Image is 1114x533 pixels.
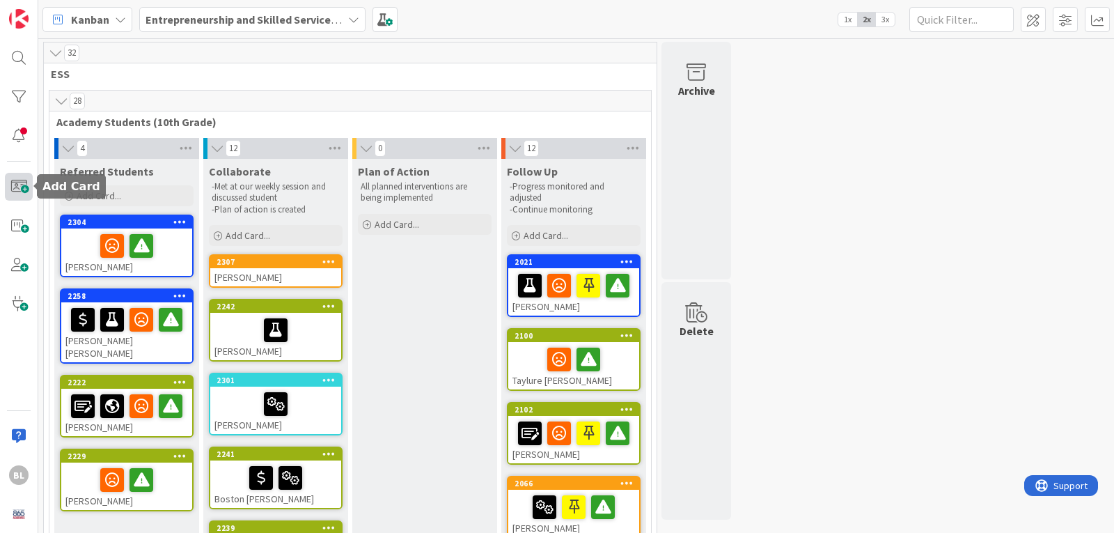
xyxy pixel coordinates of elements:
[210,300,341,360] div: 2242[PERSON_NAME]
[375,140,386,157] span: 0
[210,374,341,434] div: 2301[PERSON_NAME]
[508,330,639,389] div: 2100Taylure [PERSON_NAME]
[510,204,638,215] p: -Continue monitoring
[9,465,29,485] div: BL
[61,450,192,510] div: 2229[PERSON_NAME]
[61,229,192,276] div: [PERSON_NAME]
[361,181,489,204] p: All planned interventions are being implemented
[210,256,341,286] div: 2307[PERSON_NAME]
[210,300,341,313] div: 2242
[61,450,192,463] div: 2229
[61,376,192,436] div: 2222[PERSON_NAME]
[61,216,192,276] div: 2304[PERSON_NAME]
[838,13,857,26] span: 1x
[375,218,419,231] span: Add Card...
[56,115,634,129] span: Academy Students (10th Grade)
[77,140,88,157] span: 4
[210,268,341,286] div: [PERSON_NAME]
[61,302,192,362] div: [PERSON_NAME] [PERSON_NAME]
[515,331,639,341] div: 2100
[146,13,486,26] b: Entrepreneurship and Skilled Services Interventions - [DATE]-[DATE]
[61,290,192,362] div: 2258[PERSON_NAME] [PERSON_NAME]
[508,416,639,463] div: [PERSON_NAME]
[210,256,341,268] div: 2307
[61,376,192,389] div: 2222
[9,9,29,29] img: Visit kanbanzone.com
[61,389,192,436] div: [PERSON_NAME]
[212,204,340,215] p: -Plan of action is created
[680,323,714,339] div: Delete
[358,164,430,178] span: Plan of Action
[524,229,568,242] span: Add Card...
[515,405,639,415] div: 2102
[515,479,639,488] div: 2066
[210,313,341,360] div: [PERSON_NAME]
[226,229,270,242] span: Add Card...
[876,13,895,26] span: 3x
[508,268,639,316] div: [PERSON_NAME]
[508,403,639,416] div: 2102
[507,164,558,178] span: Follow Up
[217,449,341,459] div: 2241
[68,451,192,461] div: 2229
[68,291,192,301] div: 2258
[210,387,341,434] div: [PERSON_NAME]
[71,11,109,28] span: Kanban
[70,93,85,109] span: 28
[68,217,192,227] div: 2304
[42,180,100,193] h5: Add Card
[508,256,639,268] div: 2021
[209,164,271,178] span: Collaborate
[515,257,639,267] div: 2021
[226,140,241,157] span: 12
[217,376,341,385] div: 2301
[508,330,639,342] div: 2100
[678,82,715,99] div: Archive
[212,181,340,204] p: -Met at our weekly session and discussed student
[210,374,341,387] div: 2301
[210,461,341,508] div: Boston [PERSON_NAME]
[60,164,154,178] span: Referred Students
[64,45,79,61] span: 32
[61,290,192,302] div: 2258
[524,140,539,157] span: 12
[217,302,341,311] div: 2242
[510,181,638,204] p: -Progress monitored and adjusted
[68,378,192,387] div: 2222
[29,2,63,19] span: Support
[508,256,639,316] div: 2021[PERSON_NAME]
[61,216,192,229] div: 2304
[217,523,341,533] div: 2239
[51,67,639,81] span: ESS
[508,477,639,490] div: 2066
[857,13,876,26] span: 2x
[61,463,192,510] div: [PERSON_NAME]
[508,403,639,463] div: 2102[PERSON_NAME]
[508,342,639,389] div: Taylure [PERSON_NAME]
[210,448,341,508] div: 2241Boston [PERSON_NAME]
[217,257,341,267] div: 2307
[210,448,341,461] div: 2241
[909,7,1014,32] input: Quick Filter...
[9,504,29,524] img: avatar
